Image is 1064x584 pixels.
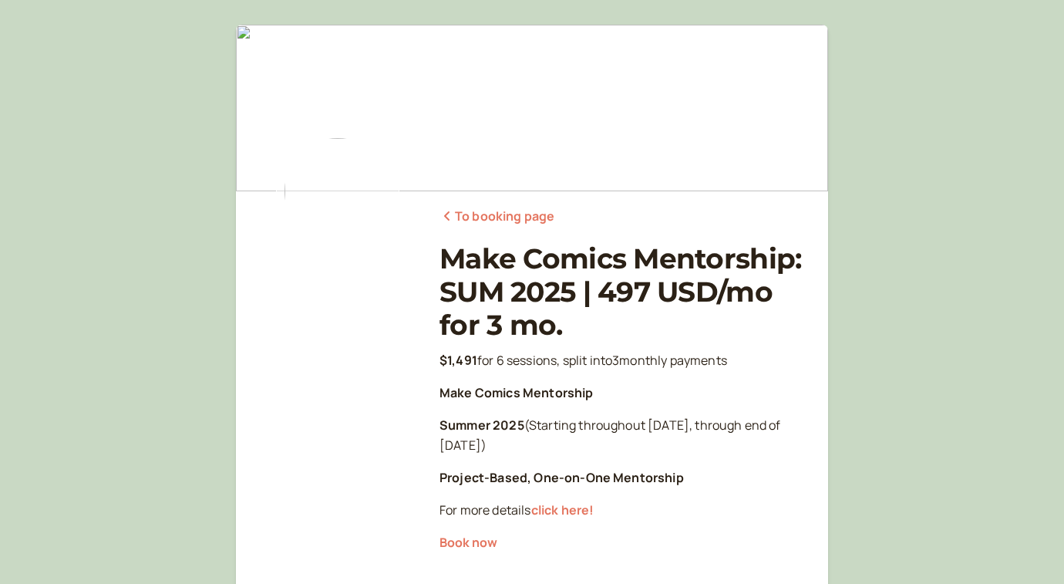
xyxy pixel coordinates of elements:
a: click here! [531,501,594,518]
div: for 6 sessions , split into 3 monthly payments [439,351,803,371]
p: For more details [439,501,803,521]
p: (Starting throughout [DATE], through end of [DATE]) [439,416,803,456]
strong: Summer 2025 [439,417,524,434]
h1: Make Comics Mentorship: SUM 2025 | 497 USD/mo for 3 mo. [439,242,803,343]
b: $1,491 [439,352,477,369]
button: Book now [439,535,497,549]
strong: Make Comics Mentorship [439,384,594,401]
a: To booking page [439,207,554,227]
strong: Project-Based, One-on-One Mentorship [439,469,684,486]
